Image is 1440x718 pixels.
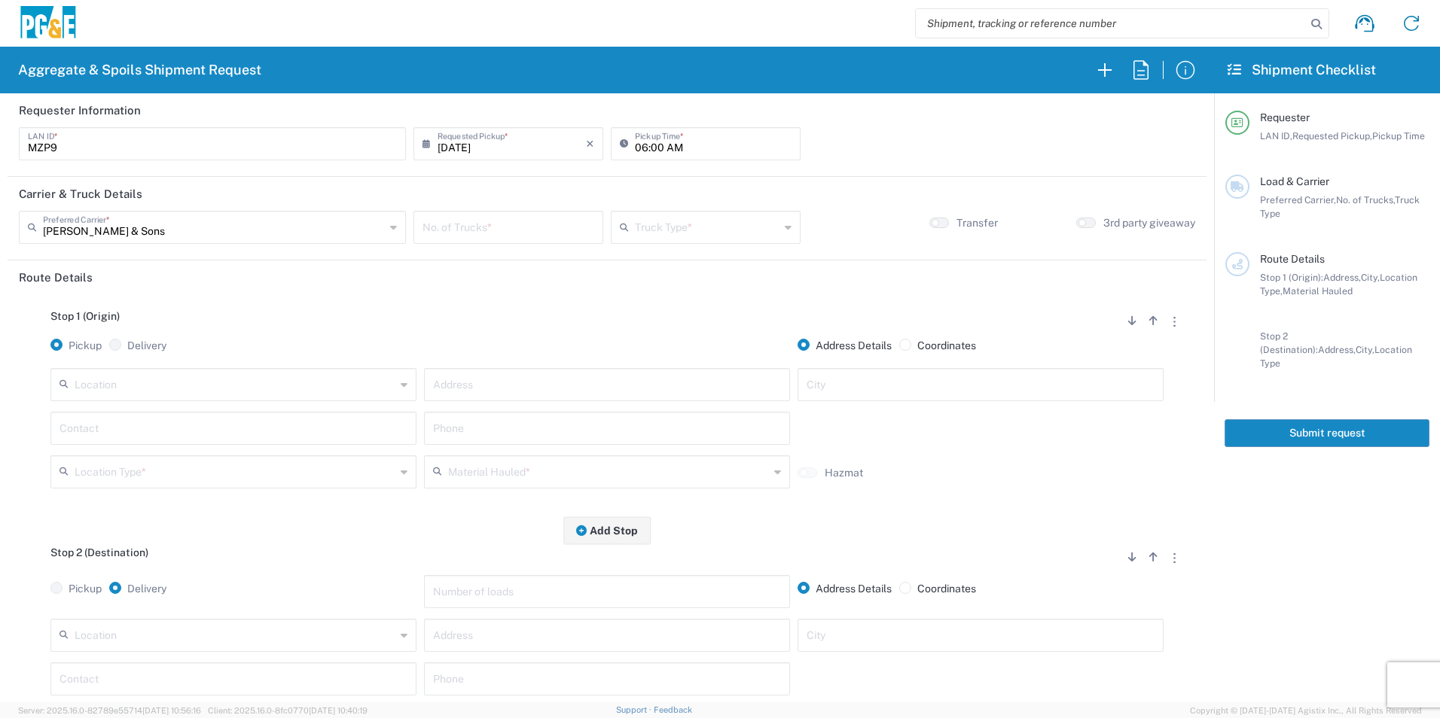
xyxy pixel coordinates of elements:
span: Route Details [1260,253,1325,265]
button: Submit request [1225,419,1429,447]
a: Support [616,705,654,714]
span: Stop 2 (Destination): [1260,330,1318,355]
span: Pickup Time [1372,130,1425,141]
label: Address Details [798,339,892,352]
span: Preferred Carrier, [1260,194,1336,205]
span: Address, [1318,344,1356,355]
label: 3rd party giveaway [1103,216,1195,230]
span: LAN ID, [1260,130,1292,141]
h2: Requester Information [19,103,141,118]
span: [DATE] 10:56:16 [142,706,201,715]
span: Client: 2025.16.0-8fc0770 [208,706,368,715]
span: Stop 1 (Origin) [50,310,120,322]
span: City, [1356,344,1374,355]
label: Transfer [956,216,998,230]
label: Address Details [798,582,892,595]
span: City, [1361,272,1380,283]
span: Requester [1260,111,1310,123]
span: Requested Pickup, [1292,130,1372,141]
span: Load & Carrier [1260,175,1329,187]
span: No. of Trucks, [1336,194,1395,205]
button: Add Stop [563,516,651,544]
span: Material Hauled [1283,285,1353,297]
h2: Route Details [19,270,93,285]
span: Stop 1 (Origin): [1260,272,1323,283]
i: × [586,132,594,156]
span: Server: 2025.16.0-82789e55714 [18,706,201,715]
label: Hazmat [825,466,863,479]
a: Feedback [654,705,692,714]
span: Copyright © [DATE]-[DATE] Agistix Inc., All Rights Reserved [1190,704,1422,717]
input: Shipment, tracking or reference number [916,9,1306,38]
h2: Shipment Checklist [1228,61,1376,79]
img: pge [18,6,78,41]
h2: Aggregate & Spoils Shipment Request [18,61,261,79]
span: Address, [1323,272,1361,283]
span: [DATE] 10:40:19 [309,706,368,715]
span: Stop 2 (Destination) [50,546,148,558]
label: Coordinates [899,582,976,595]
label: Coordinates [899,339,976,352]
h2: Carrier & Truck Details [19,187,142,202]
